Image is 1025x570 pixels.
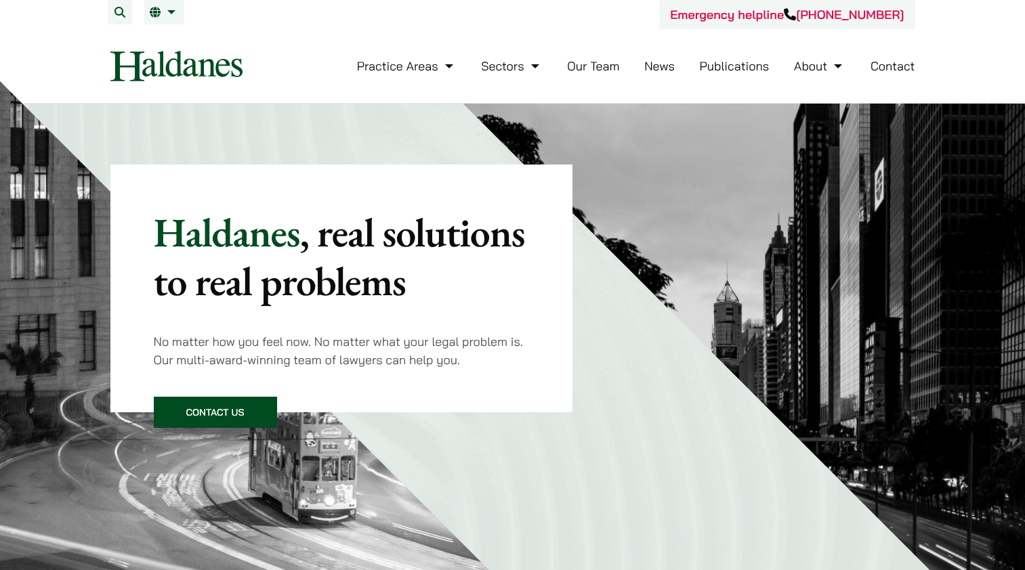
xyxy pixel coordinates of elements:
img: Logo of Haldanes [110,51,243,81]
a: Our Team [567,58,619,74]
a: Practice Areas [357,58,457,74]
a: Emergency helpline[PHONE_NUMBER] [670,7,904,22]
a: Contact [871,58,915,74]
a: Publications [700,58,770,74]
a: Sectors [481,58,542,74]
a: News [644,58,675,74]
p: No matter how you feel now. No matter what your legal problem is. Our multi-award-winning team of... [154,332,530,369]
p: Haldanes [154,208,530,305]
a: Contact Us [154,397,277,428]
a: EN [150,7,179,18]
mark: , real solutions to real problems [154,206,525,307]
a: About [794,58,845,74]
